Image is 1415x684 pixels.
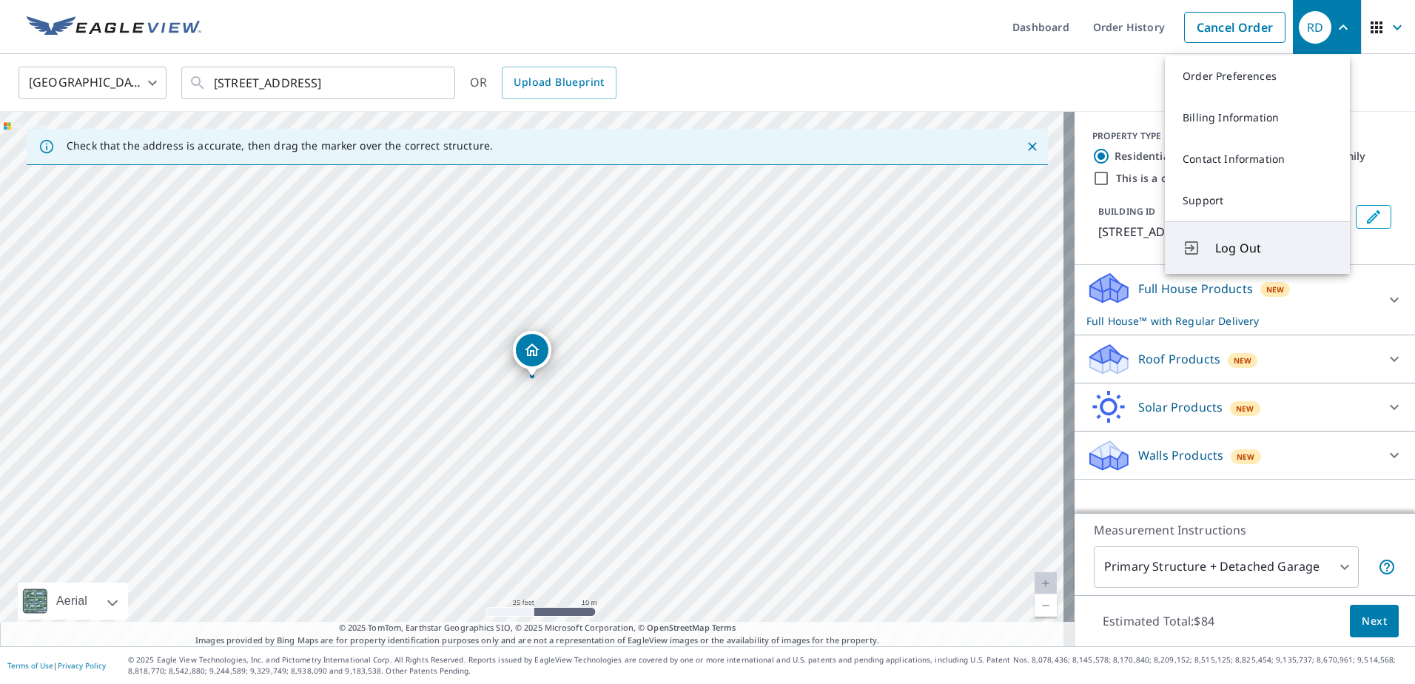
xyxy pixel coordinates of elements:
a: Billing Information [1165,97,1350,138]
a: Contact Information [1165,138,1350,180]
input: Search by address or latitude-longitude [214,62,425,104]
p: Estimated Total: $84 [1091,605,1226,637]
span: New [1237,451,1255,463]
a: OpenStreetMap [647,622,709,633]
span: Upload Blueprint [514,73,604,92]
span: Next [1362,612,1387,631]
p: Solar Products [1138,398,1223,416]
span: Your report will include the primary structure and a detached garage if one exists. [1378,558,1396,576]
p: Full House™ with Regular Delivery [1086,313,1377,329]
a: Order Preferences [1165,56,1350,97]
label: This is a complex [1116,171,1205,186]
div: Solar ProductsNew [1086,389,1403,425]
p: Roof Products [1138,350,1220,368]
div: OR [470,67,616,99]
div: Dropped pin, building 1, Residential property, 1444 Salem Cir Bowling Green, KY 42101 [513,331,551,377]
div: PROPERTY TYPE [1092,130,1397,143]
div: Primary Structure + Detached Garage [1094,546,1359,588]
button: Next [1350,605,1399,638]
a: Current Level 20, Zoom Out [1035,594,1057,617]
span: New [1234,355,1252,366]
a: Current Level 20, Zoom In Disabled [1035,572,1057,594]
span: Log Out [1215,239,1332,257]
label: Residential [1115,149,1172,164]
span: New [1266,284,1285,295]
button: Close [1023,137,1042,156]
p: Measurement Instructions [1094,521,1396,539]
p: | [7,661,106,670]
img: EV Logo [27,16,201,38]
button: Log Out [1165,221,1350,274]
span: New [1236,403,1254,415]
div: Aerial [18,583,128,620]
div: Full House ProductsNewFull House™ with Regular Delivery [1086,271,1403,329]
a: Privacy Policy [58,660,106,671]
div: Roof ProductsNew [1086,341,1403,377]
a: Cancel Order [1184,12,1285,43]
p: BUILDING ID [1098,205,1155,218]
a: Upload Blueprint [502,67,616,99]
div: [GEOGRAPHIC_DATA] [19,62,167,104]
p: [STREET_ADDRESS] [1098,223,1350,241]
a: Support [1165,180,1350,221]
p: Full House Products [1138,280,1253,298]
div: RD [1299,11,1331,44]
p: Check that the address is accurate, then drag the marker over the correct structure. [67,139,493,152]
div: Aerial [52,583,92,620]
button: Edit building 1 [1356,205,1391,229]
p: Walls Products [1138,446,1223,464]
span: © 2025 TomTom, Earthstar Geographics SIO, © 2025 Microsoft Corporation, © [339,622,736,634]
p: © 2025 Eagle View Technologies, Inc. and Pictometry International Corp. All Rights Reserved. Repo... [128,654,1408,677]
a: Terms [712,622,736,633]
a: Terms of Use [7,660,53,671]
div: Walls ProductsNew [1086,437,1403,473]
